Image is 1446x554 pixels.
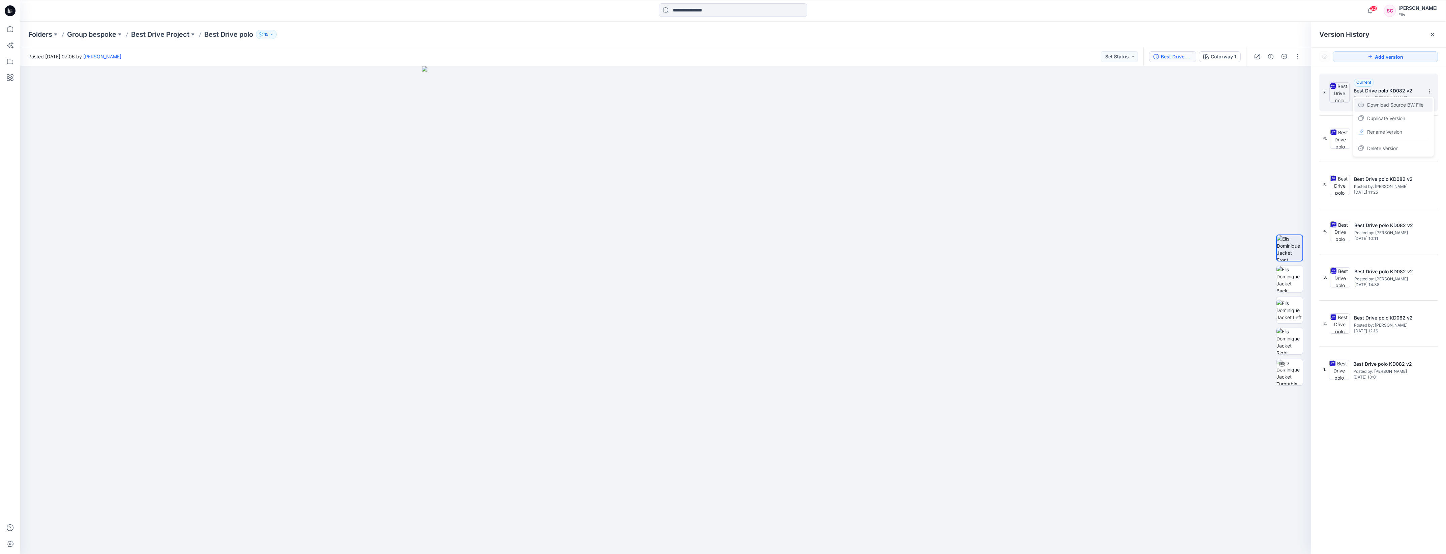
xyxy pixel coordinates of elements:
img: Best Drive polo KD082 v2 [1330,221,1350,241]
span: Version History [1319,30,1369,38]
a: Best Drive Project [131,30,189,39]
img: Elis Dominique Jacket Right [1276,328,1303,354]
span: Posted by: Morgane Kergutuil [1354,183,1421,190]
span: 4. [1323,228,1327,234]
img: Best Drive polo KD082 v2 [1330,129,1350,149]
span: [DATE] 14:38 [1354,282,1422,287]
span: 7. [1323,89,1327,95]
span: [DATE] 10:01 [1353,375,1421,380]
h5: Best Drive polo KD082 v2 [1354,221,1422,229]
span: Posted by: Morgane Kergutuil [1354,276,1422,282]
span: [DATE] 11:25 [1354,190,1421,195]
div: Best Drive polo KD082 v2 [1161,53,1192,60]
span: Delete Version [1367,144,1398,153]
span: Download Source BW File [1367,101,1423,109]
span: 6. [1323,136,1327,142]
h5: Best Drive polo KD082 v2 [1354,175,1421,183]
a: Group bespoke [67,30,116,39]
p: 15 [264,31,268,38]
img: Best Drive polo KD082 v2 [1330,175,1350,195]
span: Posted by: Morgane Kergutuil [1354,322,1421,329]
span: Posted by: Morgane Kergutuil [1354,229,1422,236]
span: Posted by: Morgane Kergutuil [1354,95,1421,102]
h5: Best Drive polo KD082 v2 [1354,314,1421,322]
span: [DATE] 12:16 [1354,329,1421,333]
span: Posted by: Morgane Kergutuil [1353,368,1421,375]
a: [PERSON_NAME] [83,54,121,59]
div: SC [1384,5,1396,17]
h5: Best Drive polo KD082 v2 [1354,268,1422,276]
span: 5. [1323,182,1327,188]
span: Rename Version [1367,128,1402,136]
img: Best Drive polo KD082 v2 [1330,267,1350,287]
img: Best Drive polo KD082 v2 [1329,360,1349,380]
span: 3. [1323,274,1327,280]
img: Elis Dominique Jacket Left [1276,300,1303,321]
img: eyJhbGciOiJIUzI1NiIsImtpZCI6IjAiLCJzbHQiOiJzZXMiLCJ0eXAiOiJKV1QifQ.eyJkYXRhIjp7InR5cGUiOiJzdG9yYW... [422,66,909,554]
span: Posted [DATE] 07:06 by [28,53,121,60]
span: 2. [1323,321,1327,327]
a: Folders [28,30,52,39]
button: 15 [256,30,277,39]
span: Current [1356,80,1371,85]
p: Best Drive polo [204,30,253,39]
div: Elis [1398,12,1438,17]
button: Add version [1333,51,1438,62]
img: Best Drive polo KD082 v2 [1330,313,1350,334]
span: [DATE] 10:11 [1354,236,1422,241]
button: Colorway 1 [1199,51,1241,62]
img: Elis Dominique Jacket Front [1277,235,1302,261]
span: 20 [1370,6,1377,11]
div: Colorway 1 [1211,53,1236,60]
button: Best Drive polo KD082 v2 [1149,51,1196,62]
span: Duplicate Version [1367,114,1405,122]
img: Elis Dominique Jacket Turntable [1276,359,1303,385]
h5: Best Drive polo KD082 v2 [1354,87,1421,95]
span: 1. [1323,367,1326,373]
button: Close [1430,32,1435,37]
img: Best Drive polo KD082 v2 [1329,82,1350,103]
button: Show Hidden Versions [1319,51,1330,62]
div: [PERSON_NAME] [1398,4,1438,12]
img: Elis Dominique Jacket Back [1276,266,1303,292]
button: Details [1265,51,1276,62]
h5: Best Drive polo KD082 v2 [1353,360,1421,368]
